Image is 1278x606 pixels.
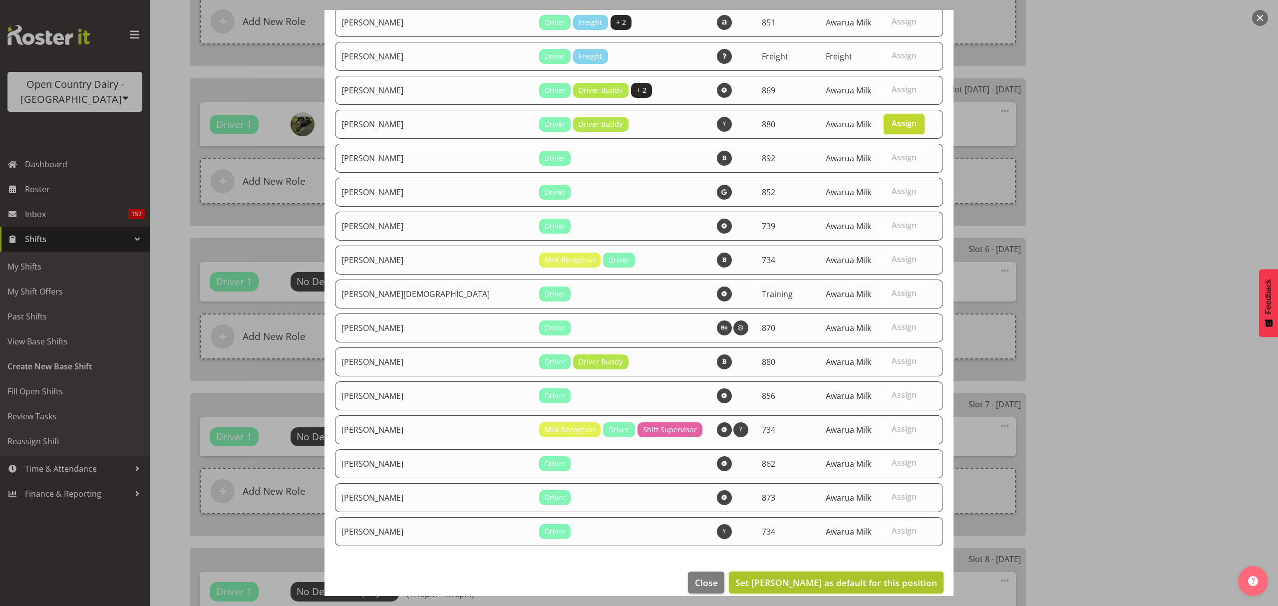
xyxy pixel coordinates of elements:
[579,356,623,367] span: Driver Buddy
[826,85,871,96] span: Awarua Milk
[335,415,533,444] td: [PERSON_NAME]
[695,576,718,589] span: Close
[892,220,917,230] span: Assign
[545,17,565,28] span: Driver
[579,85,623,96] span: Driver Buddy
[335,178,533,207] td: [PERSON_NAME]
[762,187,775,198] span: 852
[335,110,533,139] td: [PERSON_NAME]
[892,492,917,502] span: Assign
[545,526,565,537] span: Driver
[826,322,871,333] span: Awarua Milk
[892,458,917,468] span: Assign
[335,483,533,512] td: [PERSON_NAME]
[545,85,565,96] span: Driver
[545,458,565,469] span: Driver
[892,526,917,536] span: Assign
[826,390,871,401] span: Awarua Milk
[762,17,775,28] span: 851
[892,424,917,434] span: Assign
[609,255,629,266] span: Driver
[826,221,871,232] span: Awarua Milk
[762,356,775,367] span: 880
[892,152,917,162] span: Assign
[892,16,917,26] span: Assign
[826,289,871,300] span: Awarua Milk
[826,51,852,62] span: Freight
[545,390,565,401] span: Driver
[892,186,917,196] span: Assign
[826,17,871,28] span: Awarua Milk
[1259,269,1278,337] button: Feedback - Show survey
[1248,576,1258,586] img: help-xxl-2.png
[762,289,793,300] span: Training
[892,322,917,332] span: Assign
[545,153,565,164] span: Driver
[545,187,565,198] span: Driver
[762,322,775,333] span: 870
[616,17,626,28] span: + 2
[762,153,775,164] span: 892
[545,492,565,503] span: Driver
[762,424,775,435] span: 734
[762,119,775,130] span: 880
[609,424,629,435] span: Driver
[826,153,871,164] span: Awarua Milk
[826,255,871,266] span: Awarua Milk
[335,313,533,342] td: [PERSON_NAME]
[892,118,917,128] span: Assign
[762,390,775,401] span: 856
[579,51,602,62] span: Freight
[892,288,917,298] span: Assign
[826,458,871,469] span: Awarua Milk
[579,119,623,130] span: Driver Buddy
[892,84,917,94] span: Assign
[892,390,917,400] span: Assign
[826,492,871,503] span: Awarua Milk
[688,572,724,594] button: Close
[826,119,871,130] span: Awarua Milk
[826,526,871,537] span: Awarua Milk
[545,51,565,62] span: Driver
[643,424,697,435] span: Shift Supervisor
[762,492,775,503] span: 873
[335,8,533,37] td: [PERSON_NAME]
[762,255,775,266] span: 734
[335,449,533,478] td: [PERSON_NAME]
[892,254,917,264] span: Assign
[335,347,533,376] td: [PERSON_NAME]
[335,42,533,71] td: [PERSON_NAME]
[1264,279,1273,314] span: Feedback
[762,526,775,537] span: 734
[826,424,871,435] span: Awarua Milk
[335,381,533,410] td: [PERSON_NAME]
[579,17,602,28] span: Freight
[892,356,917,366] span: Assign
[545,119,565,130] span: Driver
[637,85,646,96] span: + 2
[545,424,595,435] span: Milk Reception
[335,212,533,241] td: [PERSON_NAME]
[545,221,565,232] span: Driver
[762,85,775,96] span: 869
[826,187,871,198] span: Awarua Milk
[826,356,871,367] span: Awarua Milk
[735,577,937,589] span: Set [PERSON_NAME] as default for this position
[545,322,565,333] span: Driver
[335,144,533,173] td: [PERSON_NAME]
[762,458,775,469] span: 862
[545,289,565,300] span: Driver
[762,221,775,232] span: 739
[545,356,565,367] span: Driver
[335,280,533,308] td: [PERSON_NAME][DEMOGRAPHIC_DATA]
[762,51,788,62] span: Freight
[335,517,533,546] td: [PERSON_NAME]
[892,50,917,60] span: Assign
[335,76,533,105] td: [PERSON_NAME]
[335,246,533,275] td: [PERSON_NAME]
[729,572,944,594] button: Set [PERSON_NAME] as default for this position
[545,255,595,266] span: Milk Reception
